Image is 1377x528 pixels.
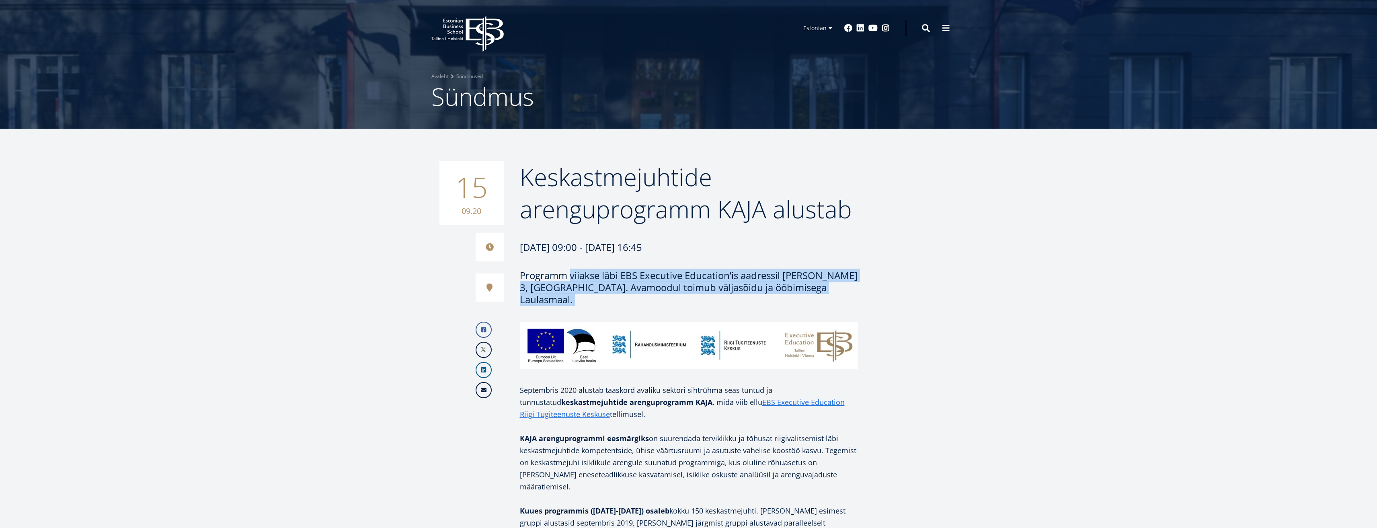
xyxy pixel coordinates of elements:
a: Instagram [882,24,890,32]
a: Avaleht [431,72,448,80]
strong: Kuues programmis ([DATE]-[DATE]) osaleb [520,506,669,516]
a: Sündmused [456,72,483,80]
p: on suurendada terviklikku ja tõhusat riigivalitsemist läbi keskastmejuhtide kompetentside, ühise ... [520,432,858,493]
div: 15 [439,161,504,225]
a: Youtube [868,24,878,32]
a: Linkedin [476,362,492,378]
strong: KAJA arenguprogrammi eesmärgiks [520,433,649,443]
strong: keskastmejuhtide arenguprogramm KAJA [561,397,712,407]
a: Linkedin [856,24,864,32]
a: Facebook [844,24,852,32]
a: Riigi Tugiteenuste Keskuse [520,408,610,420]
a: Email [476,382,492,398]
span: Keskastmejuhtide arenguprogramm KAJA alustab [520,160,852,226]
div: [DATE] 09:00 - [DATE] 16:45 [476,233,858,261]
small: 09.20 [447,205,496,217]
h1: Sündmus [431,80,946,113]
div: Programm viiakse läbi EBS Executive Education’is aadressil [PERSON_NAME] 3, [GEOGRAPHIC_DATA]. Av... [520,269,858,306]
p: Septembris 2020 alustab taaskord avaliku sektori sihtrühma seas tuntud ja tunnustatud , mida viib... [520,384,858,420]
img: X [476,343,491,357]
a: Facebook [476,322,492,338]
a: EBS Executive Education [762,396,845,408]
